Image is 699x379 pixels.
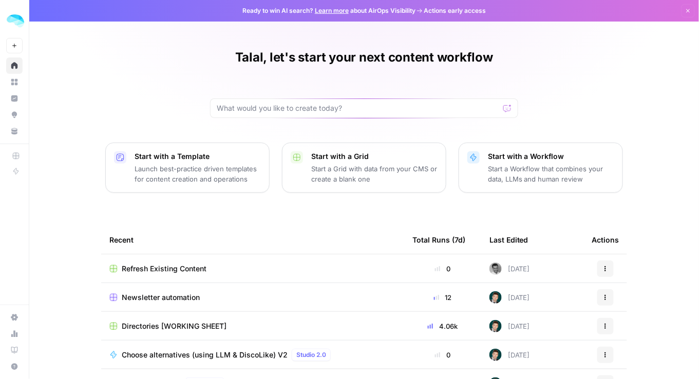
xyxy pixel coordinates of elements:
div: 12 [412,292,473,303]
button: Help + Support [6,358,23,375]
div: Actions [592,226,619,254]
a: Newsletter automation [109,292,396,303]
a: Directories [WORKING SHEET] [109,321,396,331]
div: [DATE] [489,263,530,275]
div: [DATE] [489,320,530,332]
a: Opportunities [6,107,23,123]
div: 0 [412,264,473,274]
span: Ready to win AI search? about AirOps Visibility [242,6,415,15]
div: 0 [412,350,473,360]
div: Last Edited [489,226,528,254]
button: Workspace: ColdiQ [6,8,23,34]
h1: Talal, let's start your next content workflow [235,49,493,66]
button: Start with a TemplateLaunch best-practice driven templates for content creation and operations [105,143,270,193]
img: 992gdyty1pe6t0j61jgrcag3mgyd [489,349,502,361]
span: Directories [WORKING SHEET] [122,321,226,331]
div: 4.06k [412,321,473,331]
input: What would you like to create today? [217,103,499,113]
img: 992gdyty1pe6t0j61jgrcag3mgyd [489,320,502,332]
div: [DATE] [489,291,530,304]
span: Studio 2.0 [296,350,326,360]
a: Learning Hub [6,342,23,358]
button: Start with a GridStart a Grid with data from your CMS or create a blank one [282,143,446,193]
span: Refresh Existing Content [122,264,206,274]
p: Start with a Workflow [488,151,614,162]
div: Recent [109,226,396,254]
a: Browse [6,74,23,90]
img: 97to1tv8sj4qd2hn5i20aw3abdz4 [489,263,502,275]
a: Insights [6,90,23,107]
a: Usage [6,326,23,342]
a: Settings [6,309,23,326]
span: Actions early access [424,6,486,15]
p: Start with a Template [135,151,261,162]
p: Start a Workflow that combines your data, LLMs and human review [488,164,614,184]
button: Start with a WorkflowStart a Workflow that combines your data, LLMs and human review [459,143,623,193]
a: Learn more [315,7,349,14]
p: Launch best-practice driven templates for content creation and operations [135,164,261,184]
img: 992gdyty1pe6t0j61jgrcag3mgyd [489,291,502,304]
span: Newsletter automation [122,292,200,303]
a: Your Data [6,123,23,139]
span: Choose alternatives (using LLM & DiscoLike) V2 [122,350,288,360]
div: Total Runs (7d) [412,226,465,254]
img: ColdiQ Logo [6,12,25,30]
a: Home [6,57,23,74]
p: Start with a Grid [311,151,438,162]
p: Start a Grid with data from your CMS or create a blank one [311,164,438,184]
a: Choose alternatives (using LLM & DiscoLike) V2Studio 2.0 [109,349,396,361]
div: [DATE] [489,349,530,361]
a: Refresh Existing Content [109,264,396,274]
